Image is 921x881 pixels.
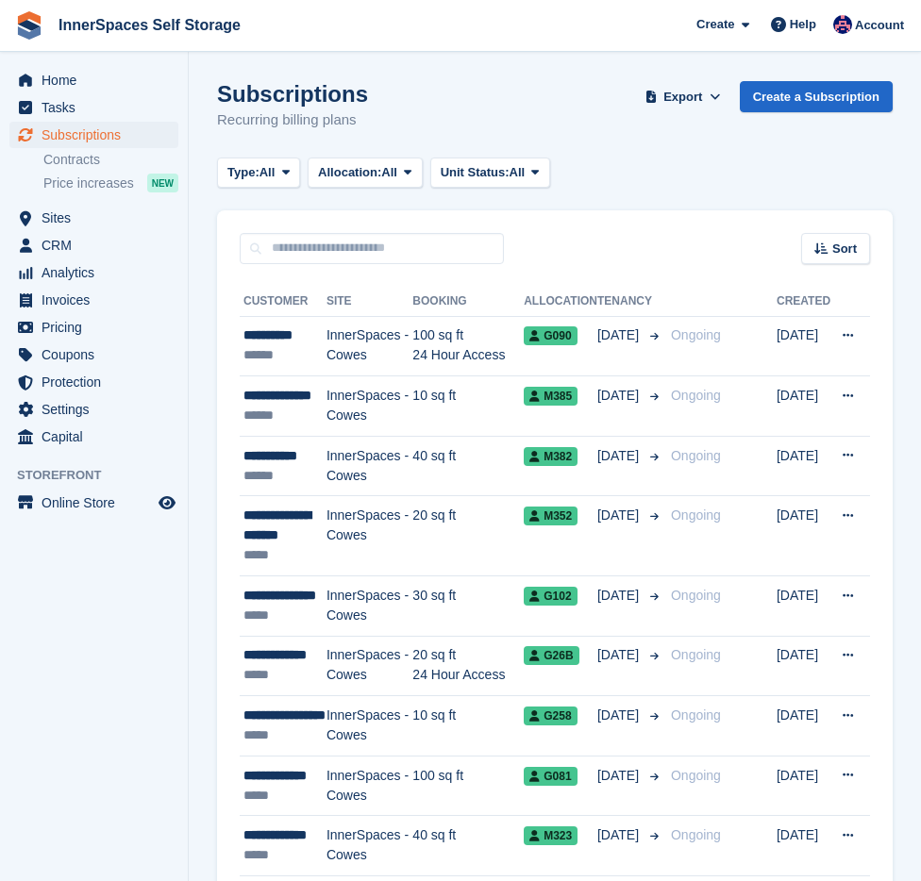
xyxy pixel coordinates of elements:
[777,496,830,576] td: [DATE]
[671,388,721,403] span: Ongoing
[412,287,524,317] th: Booking
[777,287,830,317] th: Created
[696,15,734,34] span: Create
[524,706,577,725] span: G258
[17,466,188,485] span: Storefront
[524,767,577,786] span: G081
[42,67,155,93] span: Home
[597,386,643,406] span: [DATE]
[510,163,526,182] span: All
[318,163,381,182] span: Allocation:
[217,81,368,107] h1: Subscriptions
[42,396,155,423] span: Settings
[642,81,725,112] button: Export
[412,436,524,496] td: 40 sq ft
[412,576,524,637] td: 30 sq ft
[597,446,643,466] span: [DATE]
[671,647,721,662] span: Ongoing
[327,436,412,496] td: InnerSpaces - Cowes
[42,205,155,231] span: Sites
[327,816,412,876] td: InnerSpaces - Cowes
[524,826,578,845] span: M323
[524,507,578,525] span: M352
[412,316,524,376] td: 100 sq ft 24 Hour Access
[524,447,578,466] span: M382
[9,122,178,148] a: menu
[42,122,155,148] span: Subscriptions
[327,376,412,437] td: InnerSpaces - Cowes
[156,491,178,514] a: Preview store
[147,174,178,192] div: NEW
[51,9,248,41] a: InnerSpaces Self Storage
[42,314,155,341] span: Pricing
[671,827,721,842] span: Ongoing
[671,327,721,342] span: Ongoing
[327,496,412,576] td: InnerSpaces - Cowes
[9,67,178,93] a: menu
[9,490,178,516] a: menu
[777,636,830,696] td: [DATE]
[597,586,643,606] span: [DATE]
[597,287,663,317] th: Tenancy
[43,175,134,192] span: Price increases
[833,15,852,34] img: Dominic Hampson
[9,396,178,423] a: menu
[671,707,721,723] span: Ongoing
[43,151,178,169] a: Contracts
[42,369,155,395] span: Protection
[777,816,830,876] td: [DATE]
[327,696,412,756] td: InnerSpaces - Cowes
[42,287,155,313] span: Invoices
[15,11,43,40] img: stora-icon-8386f47178a22dfd0bd8f6a31ec36ba5ce8667c1dd55bd0f319d3a0aa187defe.svg
[441,163,510,182] span: Unit Status:
[777,316,830,376] td: [DATE]
[9,232,178,258] a: menu
[9,259,178,286] a: menu
[777,576,830,637] td: [DATE]
[217,158,300,189] button: Type: All
[777,696,830,756] td: [DATE]
[327,316,412,376] td: InnerSpaces - Cowes
[430,158,550,189] button: Unit Status: All
[327,576,412,637] td: InnerSpaces - Cowes
[412,816,524,876] td: 40 sq ft
[9,424,178,450] a: menu
[381,163,397,182] span: All
[597,325,643,345] span: [DATE]
[327,636,412,696] td: InnerSpaces - Cowes
[260,163,276,182] span: All
[412,496,524,576] td: 20 sq ft
[9,314,178,341] a: menu
[9,341,178,368] a: menu
[740,81,893,112] a: Create a Subscription
[524,387,578,406] span: M385
[663,88,702,107] span: Export
[227,163,260,182] span: Type:
[240,287,327,317] th: Customer
[524,646,578,665] span: G26B
[671,588,721,603] span: Ongoing
[217,109,368,131] p: Recurring billing plans
[777,376,830,437] td: [DATE]
[777,436,830,496] td: [DATE]
[42,94,155,121] span: Tasks
[9,287,178,313] a: menu
[671,448,721,463] span: Ongoing
[597,645,643,665] span: [DATE]
[308,158,423,189] button: Allocation: All
[42,341,155,368] span: Coupons
[524,287,597,317] th: Allocation
[42,490,155,516] span: Online Store
[327,287,412,317] th: Site
[412,696,524,756] td: 10 sq ft
[597,706,643,725] span: [DATE]
[9,94,178,121] a: menu
[42,259,155,286] span: Analytics
[597,766,643,786] span: [DATE]
[597,825,643,845] span: [DATE]
[790,15,816,34] span: Help
[412,756,524,816] td: 100 sq ft
[9,369,178,395] a: menu
[524,587,577,606] span: G102
[524,326,577,345] span: G090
